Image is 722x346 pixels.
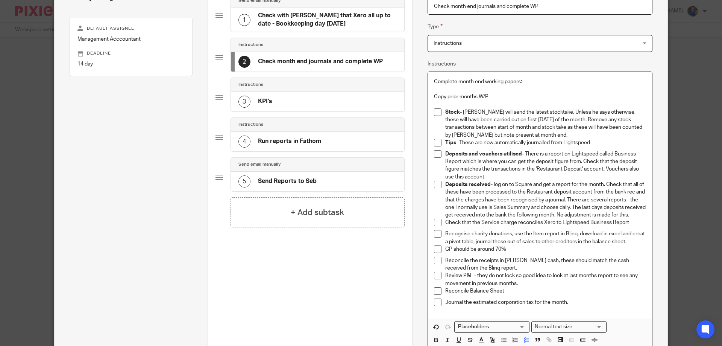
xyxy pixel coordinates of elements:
p: GP should be around 70% [445,245,646,253]
p: Recognise charity donations, use the Item report in Blinq, download in excel and creat a pivot ta... [445,230,646,245]
input: Search for option [455,323,525,331]
p: Copy prior months W/P [434,93,646,101]
div: Text styles [531,321,607,333]
h4: Send Reports to Seb [258,177,317,185]
div: Search for option [454,321,529,333]
p: Check that the Service charge reconciles Xero to Lightspeed Business Report [445,219,646,226]
p: Reconcile the receipts in [PERSON_NAME] cash, these should match the cash received from the Blinq... [445,257,646,272]
h4: Check with [PERSON_NAME] that Xero all up to date - Bookkeeping day [DATE] [258,12,397,28]
p: Deadline [77,50,185,56]
span: Normal text size [533,323,574,331]
strong: Stock [445,110,460,115]
span: Instructions [434,41,462,46]
h4: Instructions [238,122,263,128]
label: Type [428,22,443,31]
div: 1 [238,14,250,26]
strong: Tips [445,140,456,145]
p: - These are now automatically journalled from Lightspeed [445,139,646,146]
div: Search for option [531,321,607,333]
h4: Instructions [238,82,263,88]
p: Default assignee [77,26,185,32]
input: Search for option [575,323,602,331]
p: Review P&L - they do not lock so good idea to look at last months report to see any movement in p... [445,272,646,287]
p: Management Acccountant [77,35,185,43]
div: 3 [238,96,250,108]
h4: Instructions [238,42,263,48]
p: Reconcile Balance Sheet [445,287,646,295]
p: - [PERSON_NAME] will send the latest stocktake. Unless he says otherwise, these will have been ca... [445,108,646,139]
label: Instructions [428,60,456,68]
h4: Check month end journals and complete WP [258,58,383,66]
p: Journal the estimated corporation tax for the month. [445,299,646,306]
div: 2 [238,56,250,68]
p: Complete month end working papers: [434,78,646,85]
h4: + Add subtask [291,207,344,218]
p: - There is a report on Lightspeed called Business Report which is where you can get the deposit f... [445,150,646,181]
div: 4 [238,136,250,148]
div: 5 [238,175,250,187]
strong: Deposits received [445,182,491,187]
div: Placeholders [454,321,529,333]
p: 14 day [77,60,185,68]
strong: Deposits and vouchers utilised [445,151,522,157]
h4: Run reports in Fathom [258,137,321,145]
p: - log on to Square and get a report for the month. Check that all of these have been processed to... [445,181,646,219]
h4: KPI's [258,98,272,105]
h4: Send email manually [238,162,281,168]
